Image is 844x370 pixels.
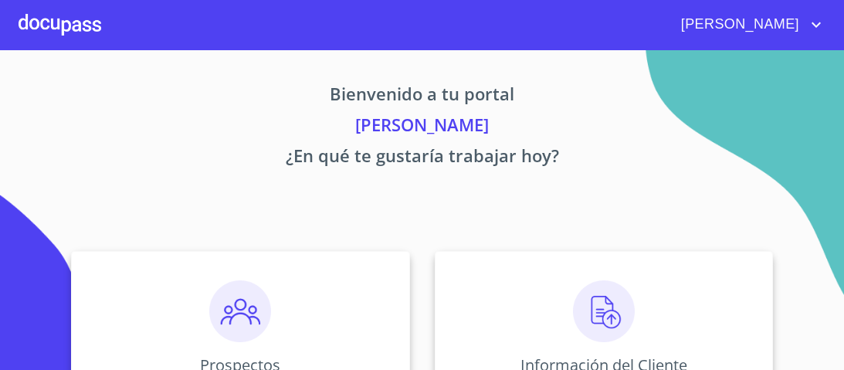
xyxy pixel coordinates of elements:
p: Bienvenido a tu portal [19,81,825,112]
span: [PERSON_NAME] [669,12,807,37]
p: [PERSON_NAME] [19,112,825,143]
img: carga.png [573,280,635,342]
p: ¿En qué te gustaría trabajar hoy? [19,143,825,174]
img: prospectos.png [209,280,271,342]
button: account of current user [669,12,825,37]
